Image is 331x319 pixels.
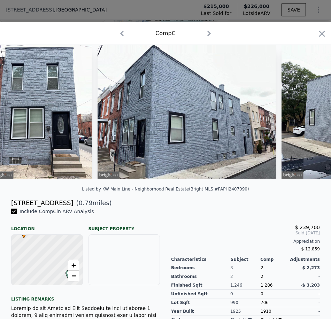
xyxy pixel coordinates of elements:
[71,271,76,280] span: −
[68,260,79,271] a: Zoom in
[171,264,230,272] div: Bedrooms
[171,272,230,281] div: Bathrooms
[301,283,320,288] span: -$ 3,203
[261,265,263,270] span: 2
[261,272,290,281] div: 2
[64,270,73,276] span: C
[68,271,79,281] a: Zoom out
[98,45,276,179] img: Property Img
[261,291,263,296] span: 0
[171,298,230,307] div: Lot Sqft
[230,281,261,290] div: 1,246
[171,290,230,298] div: Unfinished Sqft
[171,307,230,316] div: Year Built
[79,199,93,207] span: 0.79
[290,290,320,298] div: -
[171,281,230,290] div: Finished Sqft
[171,230,320,236] span: Sold [DATE]
[290,307,320,316] div: -
[171,257,231,262] div: Characteristics
[230,298,261,307] div: 990
[231,257,260,262] div: Subject
[301,247,320,251] span: $ 12,859
[64,270,68,274] div: C
[11,220,83,232] div: Location
[261,307,290,316] div: 1910
[230,290,261,298] div: 0
[11,291,160,302] div: Listing remarks
[260,257,290,262] div: Comp
[290,257,320,262] div: Adjustments
[17,209,97,214] span: Include Comp C in ARV Analysis
[261,300,269,305] span: 706
[290,298,320,307] div: -
[88,220,160,232] div: Subject Property
[155,29,176,38] div: Comp C
[73,198,111,208] span: ( miles)
[230,264,261,272] div: 3
[230,307,261,316] div: 1925
[171,239,320,244] div: Appreciation
[261,283,272,288] span: 1,286
[11,198,73,208] div: [STREET_ADDRESS]
[82,187,249,192] div: Listed by KW Main Line - Neighborhood Real Estate (Bright MLS #PAPH2407090)
[71,261,76,270] span: +
[295,225,320,230] span: $ 239,700
[302,265,320,270] span: $ 2,273
[290,272,320,281] div: -
[230,272,261,281] div: 2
